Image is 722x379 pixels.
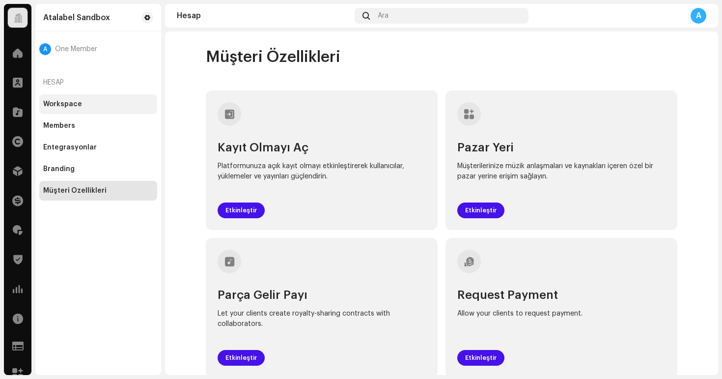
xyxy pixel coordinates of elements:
[378,12,389,20] span: Ara
[465,201,497,220] span: Etkinleştir
[457,161,666,182] p: Müşterilerinize müzik anlaşmaları ve kaynakları içeren özel bir pazar yerine erişim sağlayın.
[39,116,157,136] re-m-nav-item: Members
[206,47,340,67] span: Müşteri Özellikleri
[218,161,426,182] p: Platformunuza açık kayıt olmayı etkinleştirerek kullanıcılar, yüklemeler ve yayınları güçlendirin.
[43,187,107,195] div: Müşteri Özellikleri
[55,45,97,53] span: One Member
[177,12,351,20] div: Hesap
[43,14,110,22] div: Atalabel Sandbox
[39,94,157,114] re-m-nav-item: Workspace
[39,43,51,55] div: A
[39,159,157,179] re-m-nav-item: Branding
[457,142,666,153] h3: Pazar Yeri
[218,203,265,218] button: Etkinleştir
[457,309,666,319] p: Allow your clients to request payment.
[465,348,497,368] span: Etkinleştir
[457,203,504,218] button: Etkinleştir
[218,309,426,329] p: Let your clients create royalty-sharing contracts with collaborators.
[39,71,157,94] re-a-nav-header: Hesap
[43,144,97,151] div: Entegrasyonlar
[225,201,257,220] span: Etkinleştir
[39,181,157,201] re-m-nav-item: Müşteri Özellikleri
[218,142,426,153] h3: Kayıt Olmayı Aç
[225,348,257,368] span: Etkinleştir
[43,100,82,108] div: Workspace
[457,350,504,366] button: Etkinleştir
[43,165,75,173] div: Branding
[218,289,426,301] h3: Parça Gelir Payı
[691,8,706,24] div: A
[39,138,157,157] re-m-nav-item: Entegrasyonlar
[457,289,666,301] h3: Request Payment
[218,350,265,366] button: Etkinleştir
[43,122,75,130] div: Members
